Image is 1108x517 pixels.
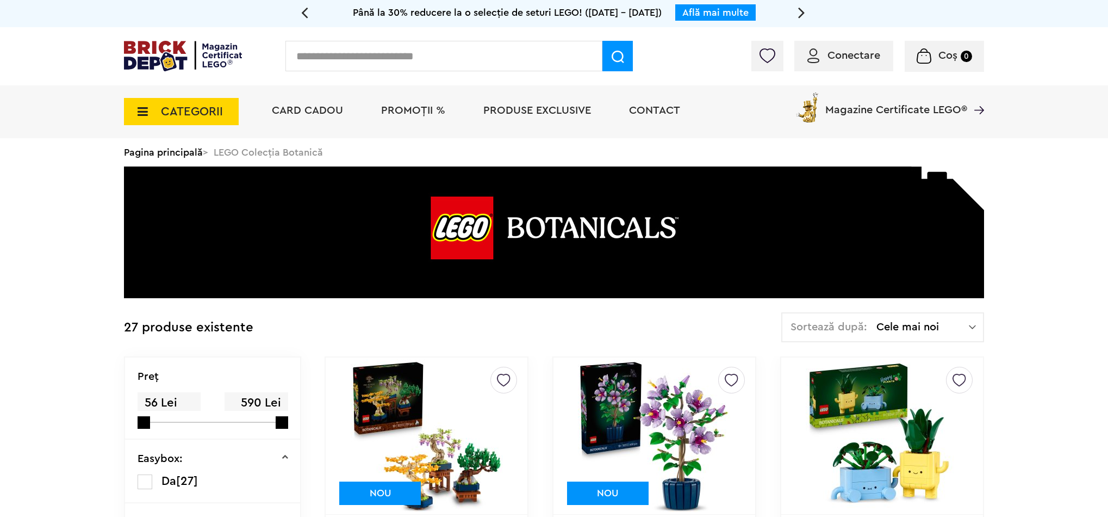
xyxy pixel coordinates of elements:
[353,8,662,17] span: Până la 30% reducere la o selecție de seturi LEGO! ([DATE] - [DATE])
[161,475,176,487] span: Da
[225,392,288,414] span: 590 Lei
[578,360,730,512] img: Hibiscus
[124,147,203,157] a: Pagina principală
[629,105,680,116] a: Contact
[682,8,749,17] a: Află mai multe
[961,51,972,62] small: 0
[807,50,880,61] a: Conectare
[567,482,649,505] div: NOU
[790,322,867,333] span: Sortează după:
[176,475,198,487] span: [27]
[339,482,421,505] div: NOU
[138,453,183,464] p: Easybox:
[161,106,223,118] span: CATEGORII
[124,138,984,167] div: > LEGO Colecția Botanică
[483,105,591,116] a: Produse exclusive
[827,50,880,61] span: Conectare
[124,312,253,343] div: 27 produse existente
[938,50,957,61] span: Coș
[138,392,201,414] span: 56 Lei
[272,105,343,116] a: Card Cadou
[351,360,503,512] img: Arbori bonsai
[381,105,445,116] a: PROMOȚII %
[967,90,984,101] a: Magazine Certificate LEGO®
[825,90,967,115] span: Magazine Certificate LEGO®
[124,167,984,298] img: LEGO Colecția Botanică
[138,371,159,382] p: Preţ
[806,360,958,512] img: Plante fericite
[876,322,969,333] span: Cele mai noi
